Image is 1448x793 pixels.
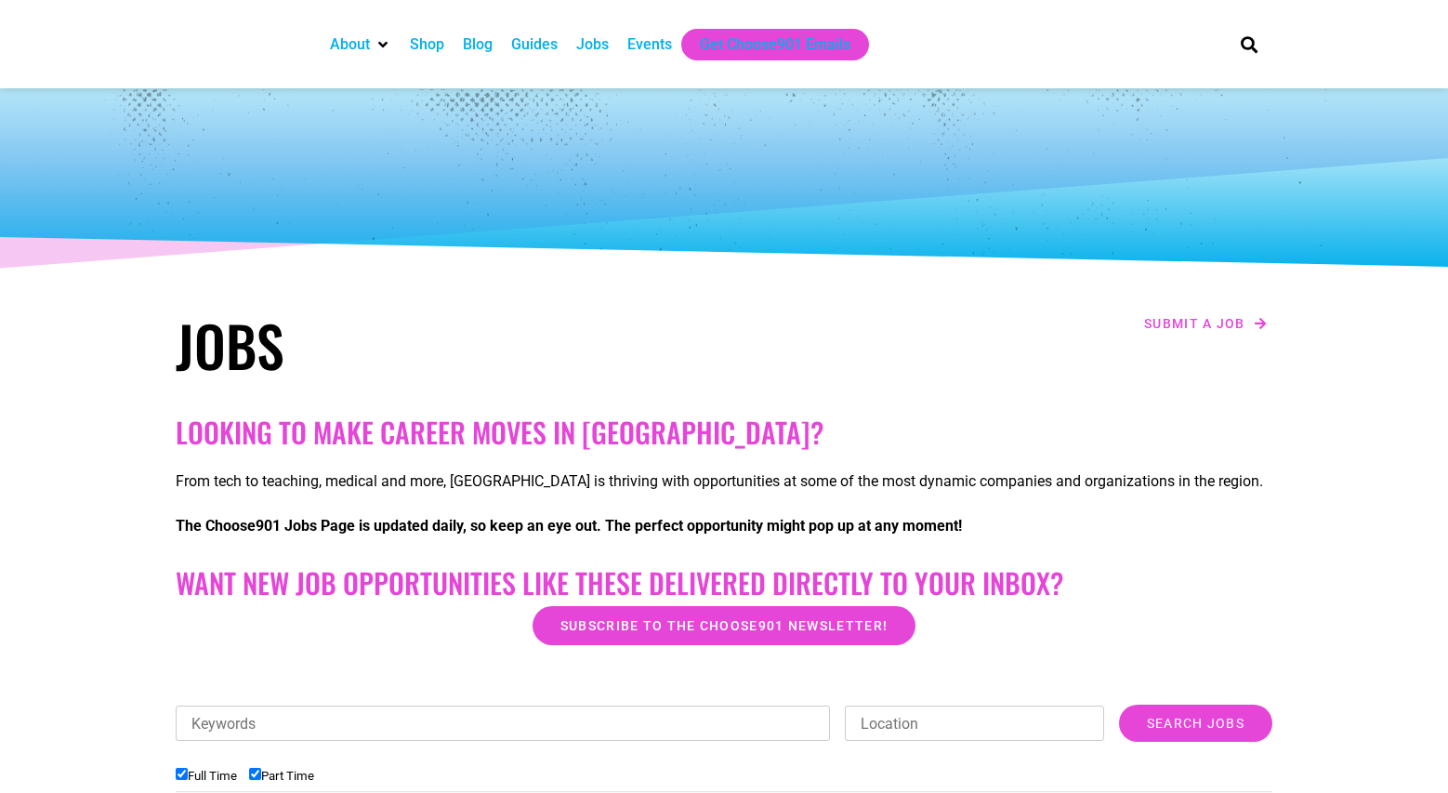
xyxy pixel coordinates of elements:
label: Part Time [249,769,314,783]
input: Keywords [176,706,830,741]
strong: The Choose901 Jobs Page is updated daily, so keep an eye out. The perfect opportunity might pop u... [176,517,962,535]
input: Location [845,706,1104,741]
a: Events [627,33,672,56]
h1: Jobs [176,311,715,378]
p: From tech to teaching, medical and more, [GEOGRAPHIC_DATA] is thriving with opportunities at some... [176,470,1272,493]
input: Part Time [249,768,261,780]
nav: Main nav [321,29,1209,60]
a: Subscribe to the Choose901 newsletter! [533,606,915,645]
span: Submit a job [1144,317,1245,330]
span: Subscribe to the Choose901 newsletter! [560,619,888,632]
input: Search Jobs [1119,705,1272,742]
div: Search [1234,29,1265,59]
a: Shop [410,33,444,56]
a: About [330,33,370,56]
a: Guides [511,33,558,56]
a: Get Choose901 Emails [700,33,850,56]
label: Full Time [176,769,237,783]
a: Blog [463,33,493,56]
h2: Looking to make career moves in [GEOGRAPHIC_DATA]? [176,416,1272,449]
h2: Want New Job Opportunities like these Delivered Directly to your Inbox? [176,566,1272,600]
a: Submit a job [1139,311,1272,336]
a: Jobs [576,33,609,56]
input: Full Time [176,768,188,780]
div: About [321,29,401,60]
